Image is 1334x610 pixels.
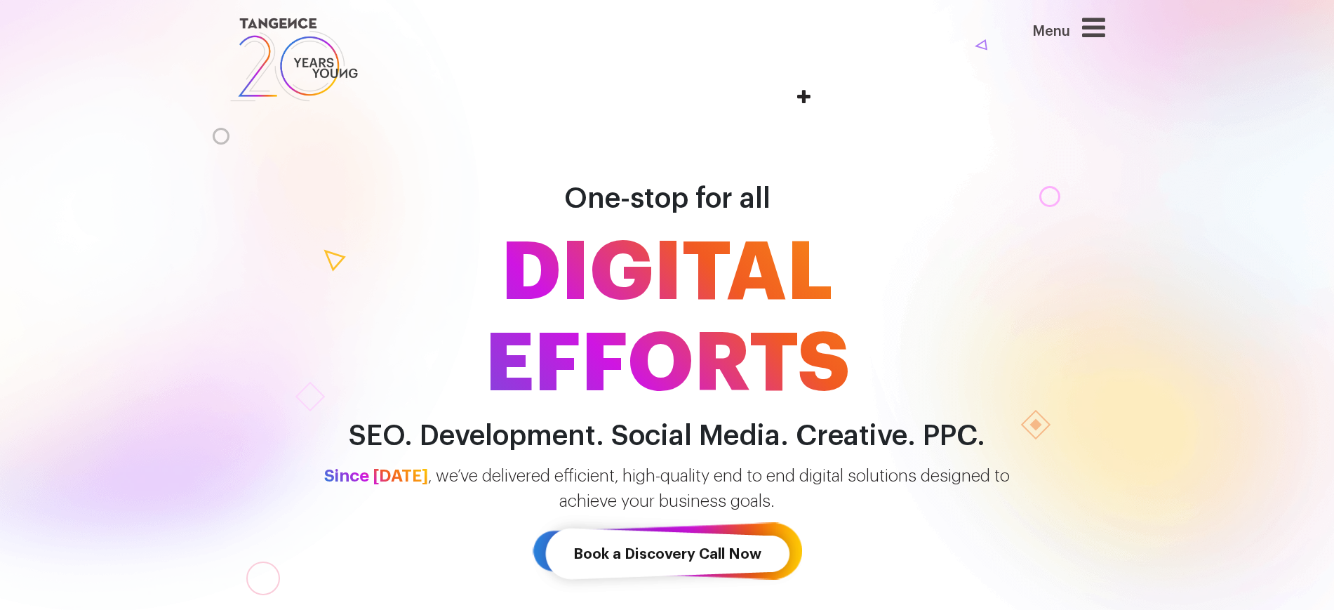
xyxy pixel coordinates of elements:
p: , we’ve delivered efficient, high-quality end to end digital solutions designed to achieve your b... [267,463,1067,514]
span: One-stop for all [564,185,771,213]
img: logo SVG [229,14,360,105]
span: Since [DATE] [324,468,428,484]
span: DIGITAL EFFORTS [267,227,1067,410]
h2: SEO. Development. Social Media. Creative. PPC. [267,420,1067,452]
a: Book a Discovery Call Now [533,514,802,595]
